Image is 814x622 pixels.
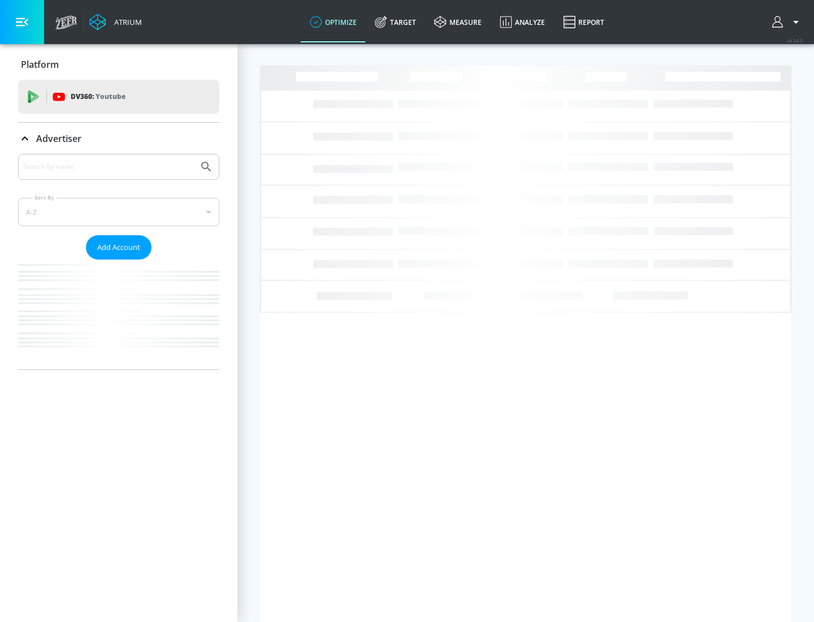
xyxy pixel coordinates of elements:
p: DV360: [71,90,125,103]
nav: list of Advertiser [18,260,219,369]
div: Platform [18,49,219,80]
a: optimize [301,2,366,42]
div: Advertiser [18,154,219,369]
a: Report [554,2,613,42]
div: Advertiser [18,123,219,154]
label: Sort By [32,194,57,201]
p: Advertiser [36,132,81,145]
a: Analyze [491,2,554,42]
p: Platform [21,58,59,71]
span: v 4.24.0 [787,37,803,44]
p: Youtube [96,90,125,102]
input: Search by name [23,159,194,174]
a: Atrium [89,14,142,31]
a: Target [366,2,425,42]
span: Add Account [97,241,140,254]
a: measure [425,2,491,42]
div: A-Z [18,198,219,226]
button: Add Account [86,235,151,260]
div: DV360: Youtube [18,80,219,114]
div: Atrium [110,17,142,27]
